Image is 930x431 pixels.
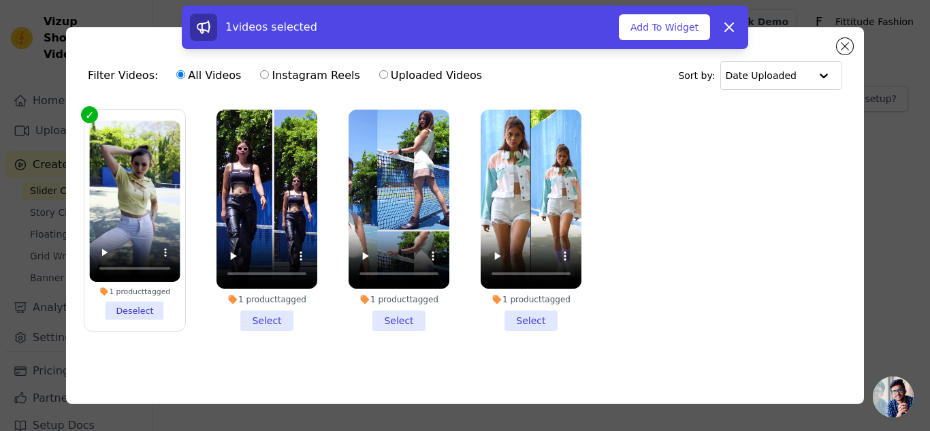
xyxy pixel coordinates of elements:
div: 1 product tagged [217,294,317,305]
div: 1 product tagged [349,294,449,305]
div: Filter Videos: [88,60,490,91]
label: Instagram Reels [259,67,360,84]
div: Open chat [873,377,914,417]
div: Sort by: [678,61,842,90]
div: 1 product tagged [481,294,581,305]
div: 1 product tagged [89,287,180,296]
label: Uploaded Videos [379,67,483,84]
span: 1 videos selected [225,20,317,33]
label: All Videos [176,67,242,84]
button: Add To Widget [619,14,710,40]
